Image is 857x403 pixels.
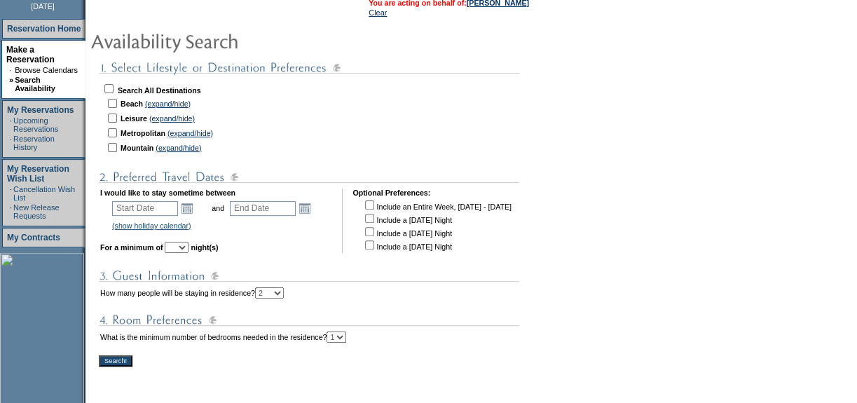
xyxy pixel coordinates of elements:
a: Reservation History [13,135,55,151]
td: · [10,203,12,220]
a: My Contracts [7,233,60,243]
input: Date format: M/D/Y. Shortcut keys: [T] for Today. [UP] or [.] for Next Day. [DOWN] or [,] for Pre... [112,201,178,216]
b: » [9,76,13,84]
td: What is the minimum number of bedrooms needed in the residence? [100,332,346,343]
td: · [10,135,12,151]
a: (expand/hide) [145,100,191,108]
b: Mountain [121,144,153,152]
td: How many people will be staying in residence? [100,287,284,299]
b: Leisure [121,114,147,123]
input: Date format: M/D/Y. Shortcut keys: [T] for Today. [UP] or [.] for Next Day. [DOWN] or [,] for Pre... [230,201,296,216]
a: My Reservation Wish List [7,164,69,184]
td: · [10,185,12,202]
a: Cancellation Wish List [13,185,75,202]
b: Optional Preferences: [352,189,430,197]
b: Beach [121,100,143,108]
a: Make a Reservation [6,45,55,64]
a: (expand/hide) [156,144,201,152]
a: Reservation Home [7,24,81,34]
a: Search Availability [15,76,55,93]
td: · [10,116,12,133]
a: Upcoming Reservations [13,116,58,133]
img: pgTtlAvailabilitySearch.gif [90,27,371,55]
b: For a minimum of [100,243,163,252]
a: Open the calendar popup. [297,200,313,216]
b: I would like to stay sometime between [100,189,235,197]
a: (expand/hide) [167,129,213,137]
a: Open the calendar popup. [179,200,195,216]
a: (expand/hide) [149,114,195,123]
a: Clear [369,8,387,17]
a: New Release Requests [13,203,59,220]
a: My Reservations [7,105,74,115]
td: and [210,198,226,218]
td: · [9,66,13,74]
b: night(s) [191,243,218,252]
b: Metropolitan [121,129,165,137]
td: Include an Entire Week, [DATE] - [DATE] Include a [DATE] Night Include a [DATE] Night Include a [... [362,198,511,252]
span: [DATE] [31,2,55,11]
a: (show holiday calendar) [112,221,191,230]
input: Search! [99,355,132,367]
a: Browse Calendars [15,66,78,74]
b: Search All Destinations [118,86,201,95]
